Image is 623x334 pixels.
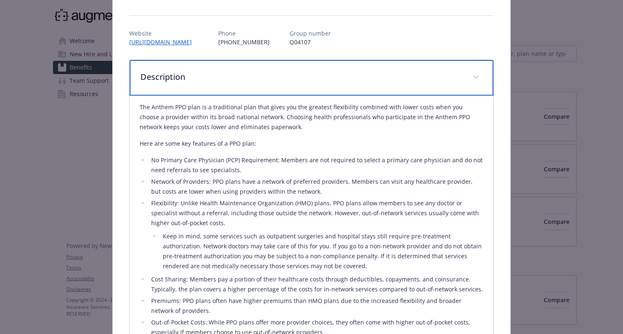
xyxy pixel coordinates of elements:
a: [URL][DOMAIN_NAME] [129,38,198,46]
p: [PHONE_NUMBER] [218,38,270,46]
p: The Anthem PPO plan is a traditional plan that gives you the greatest flexibility combined with l... [140,102,484,132]
li: Flexibility: Unlike Health Maintenance Organization (HMO) plans, PPO plans allow members to see a... [149,198,484,271]
li: No Primary Care Physician (PCP) Requirement: Members are not required to select a primary care ph... [149,155,484,175]
li: Cost Sharing: Members pay a portion of their healthcare costs through deductibles, copayments, an... [149,274,484,294]
p: Here are some key features of a PPO plan: [140,139,484,149]
li: Network of Providers: PPO plans have a network of preferred providers. Members can visit any heal... [149,177,484,197]
li: Premiums: PPO plans often have higher premiums than HMO plans due to the increased flexibility an... [149,296,484,316]
p: Website [129,29,198,38]
div: Description [130,60,494,96]
p: Group number [290,29,331,38]
p: Phone [218,29,270,38]
p: Q04107 [290,38,331,46]
li: Keep in mind, some services such as outpatient surgeries and hospital stays still require pre-tre... [160,231,484,271]
p: Description [140,71,463,83]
